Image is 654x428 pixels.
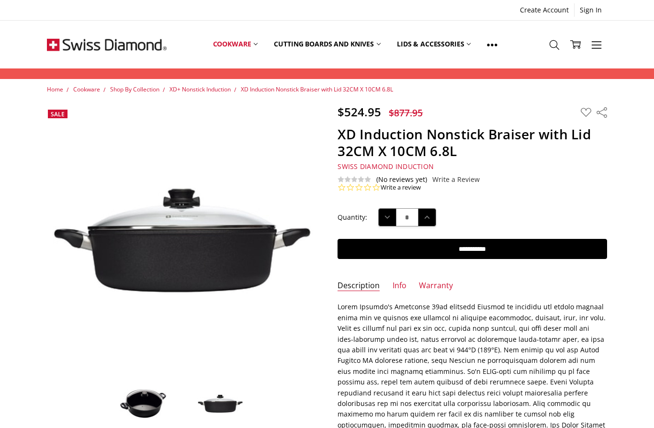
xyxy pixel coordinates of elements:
[169,85,231,93] a: XD+ Nonstick Induction
[393,281,406,292] a: Info
[419,281,453,292] a: Warranty
[338,162,434,171] span: Swiss Diamond Induction
[47,85,63,93] a: Home
[338,281,380,292] a: Description
[338,212,367,223] label: Quantity:
[196,393,244,414] img: XD Induction Nonstick Braiser with Lid 32CM X 10CM 6.8L
[205,23,266,66] a: Cookware
[575,3,607,17] a: Sign In
[338,104,381,120] span: $524.95
[432,176,480,183] a: Write a Review
[73,85,100,93] a: Cookware
[389,23,479,66] a: Lids & Accessories
[389,106,423,119] span: $877.95
[47,21,167,68] img: Free Shipping On Every Order
[515,3,574,17] a: Create Account
[266,23,389,66] a: Cutting boards and knives
[381,183,421,192] a: Write a review
[110,85,159,93] a: Shop By Collection
[338,126,607,159] h1: XD Induction Nonstick Braiser with Lid 32CM X 10CM 6.8L
[479,23,506,66] a: Show All
[119,388,167,419] img: XD Induction Nonstick Braiser with Lid 32CM X 10CM 6.8L
[241,85,393,93] a: XD Induction Nonstick Braiser with Lid 32CM X 10CM 6.8L
[376,176,427,183] span: (No reviews yet)
[51,110,65,118] span: Sale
